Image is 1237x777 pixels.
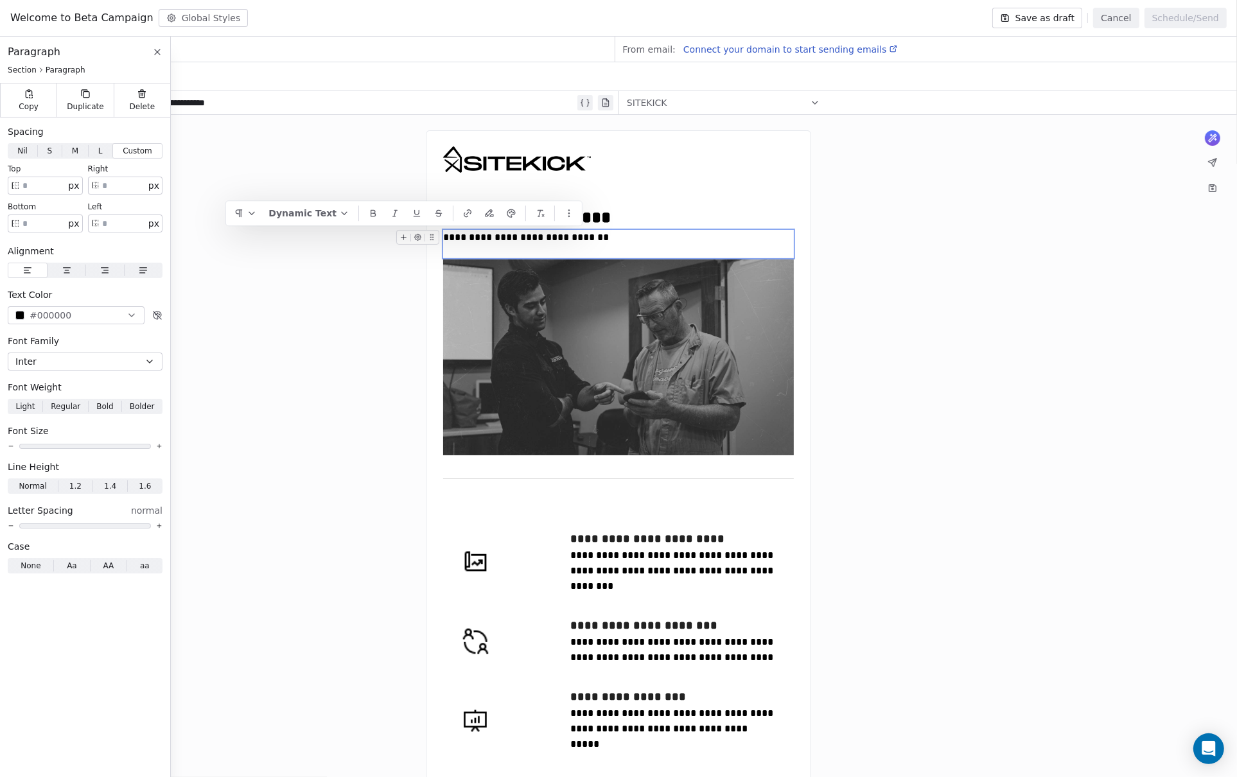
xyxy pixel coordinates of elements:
span: Normal [19,480,46,492]
div: bottom [8,202,83,212]
span: Line Height [8,460,59,473]
span: Spacing [8,125,44,138]
button: Schedule/Send [1145,8,1227,28]
span: Copy [19,101,39,112]
span: Light [15,401,35,412]
span: Inter [15,355,37,368]
span: px [68,179,79,193]
span: Paragraph [8,44,60,60]
span: None [21,560,40,572]
span: Nil [17,145,28,157]
button: #000000 [8,306,145,324]
span: Regular [51,401,80,412]
span: M [72,145,78,157]
span: px [68,217,79,231]
span: Connect your domain to start sending emails [683,44,886,55]
span: AA [103,560,114,572]
span: 1.6 [139,480,151,492]
button: Global Styles [159,9,249,27]
span: Duplicate [67,101,103,112]
span: Text Color [8,288,52,301]
span: px [148,217,159,231]
span: L [98,145,103,157]
span: px [148,179,159,193]
span: Section [8,65,37,75]
span: Case [8,540,30,553]
span: Font Size [8,424,49,437]
button: Cancel [1093,8,1139,28]
span: Bolder [130,401,155,412]
span: Delete [130,101,155,112]
span: Paragraph [46,65,85,75]
span: Bold [96,401,114,412]
a: Connect your domain to start sending emails [678,42,898,57]
span: SITEKICK [627,96,667,109]
span: Welcome to Beta Campaign [10,10,154,26]
span: Aa [67,560,77,572]
span: Font Weight [8,381,62,394]
span: #000000 [30,309,71,322]
div: Open Intercom Messenger [1193,733,1224,764]
span: Letter Spacing [8,504,73,517]
span: From email: [623,43,676,56]
button: Dynamic Text [263,204,355,223]
span: aa [140,560,150,572]
div: left [88,202,163,212]
div: right [88,164,163,174]
span: 1.2 [69,480,82,492]
span: Font Family [8,335,59,347]
span: normal [131,504,162,517]
button: Save as draft [992,8,1083,28]
span: S [47,145,52,157]
div: top [8,164,83,174]
span: 1.4 [104,480,116,492]
span: Alignment [8,245,54,258]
